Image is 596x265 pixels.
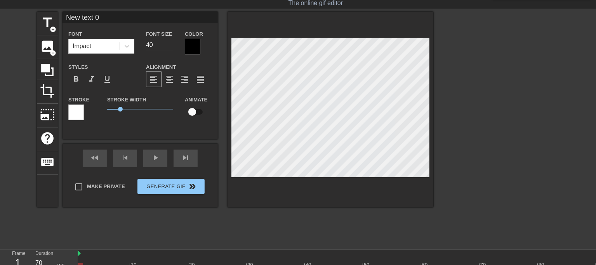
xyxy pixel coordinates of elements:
span: format_underline [103,75,112,84]
span: format_align_right [180,75,189,84]
span: format_align_left [149,75,158,84]
span: format_align_justify [196,75,205,84]
label: Duration [35,251,53,256]
span: crop [40,84,55,98]
span: skip_previous [120,153,130,162]
span: photo_size_select_large [40,107,55,122]
span: Make Private [87,183,125,190]
label: Stroke Width [107,96,146,104]
span: Generate Gif [141,182,202,191]
div: Impact [73,42,91,51]
span: fast_rewind [90,153,99,162]
label: Styles [68,63,88,71]
span: title [40,15,55,30]
span: play_arrow [151,153,160,162]
span: keyboard [40,155,55,169]
span: add_circle [50,50,56,56]
span: format_align_center [165,75,174,84]
label: Font [68,30,82,38]
button: Generate Gif [137,179,205,194]
label: Stroke [68,96,89,104]
span: skip_next [181,153,190,162]
span: double_arrow [188,182,197,191]
span: help [40,131,55,146]
span: format_italic [87,75,96,84]
span: format_bold [71,75,81,84]
label: Color [185,30,203,38]
label: Font Size [146,30,172,38]
label: Animate [185,96,207,104]
span: add_circle [50,26,56,33]
label: Alignment [146,63,176,71]
span: image [40,39,55,54]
